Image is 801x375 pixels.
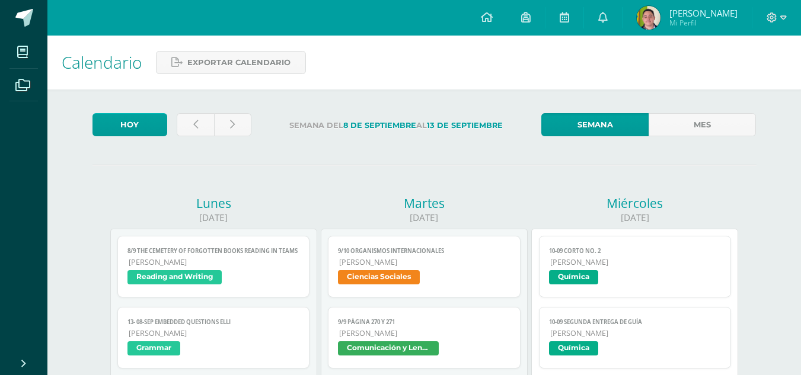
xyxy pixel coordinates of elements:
[110,211,317,224] div: [DATE]
[338,318,510,326] span: 9/9 Página 270 y 271
[187,52,291,73] span: Exportar calendario
[127,341,180,355] span: Grammar
[637,6,660,30] img: 2ac621d885da50cde50dcbe7d88617bc.png
[669,7,738,19] span: [PERSON_NAME]
[62,51,142,73] span: Calendario
[550,328,722,338] span: [PERSON_NAME]
[338,247,510,255] span: 9/10 Organismos Internacionales
[539,307,732,368] a: 10-09 SEGUNDA ENTREGA DE GUÍA[PERSON_NAME]Química
[427,121,503,130] strong: 13 de Septiembre
[117,236,310,297] a: 8/9 The Cemetery of Forgotten books reading in TEAMS[PERSON_NAME]Reading and Writing
[338,270,420,284] span: Ciencias Sociales
[541,113,649,136] a: Semana
[156,51,306,74] a: Exportar calendario
[550,257,722,267] span: [PERSON_NAME]
[549,247,722,255] span: 10-09 CORTO No. 2
[531,195,738,211] div: Miércoles
[339,328,510,338] span: [PERSON_NAME]
[261,113,532,137] label: Semana del al
[549,270,598,284] span: Química
[339,257,510,267] span: [PERSON_NAME]
[129,328,300,338] span: [PERSON_NAME]
[321,195,528,211] div: Martes
[343,121,416,130] strong: 8 de Septiembre
[92,113,167,136] a: Hoy
[127,270,222,284] span: Reading and Writing
[129,257,300,267] span: [PERSON_NAME]
[549,318,722,326] span: 10-09 SEGUNDA ENTREGA DE GUÍA
[127,247,300,255] span: 8/9 The Cemetery of Forgotten books reading in TEAMS
[110,195,317,211] div: Lunes
[117,307,310,368] a: 13- 08-sep Embedded questions ELLI[PERSON_NAME]Grammar
[321,211,528,224] div: [DATE]
[649,113,756,136] a: Mes
[127,318,300,326] span: 13- 08-sep Embedded questions ELLI
[328,307,521,368] a: 9/9 Página 270 y 271[PERSON_NAME]Comunicación y Lenguaje
[328,236,521,297] a: 9/10 Organismos Internacionales[PERSON_NAME]Ciencias Sociales
[539,236,732,297] a: 10-09 CORTO No. 2[PERSON_NAME]Química
[669,18,738,28] span: Mi Perfil
[549,341,598,355] span: Química
[531,211,738,224] div: [DATE]
[338,341,439,355] span: Comunicación y Lenguaje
